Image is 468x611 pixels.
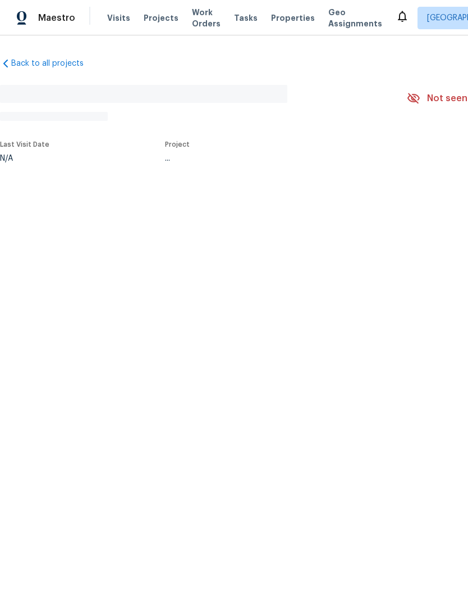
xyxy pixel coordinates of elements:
[165,155,380,162] div: ...
[271,12,315,24] span: Properties
[144,12,178,24] span: Projects
[192,7,221,29] span: Work Orders
[165,141,190,148] span: Project
[107,12,130,24] span: Visits
[38,12,75,24] span: Maestro
[234,14,258,22] span: Tasks
[328,7,382,29] span: Geo Assignments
